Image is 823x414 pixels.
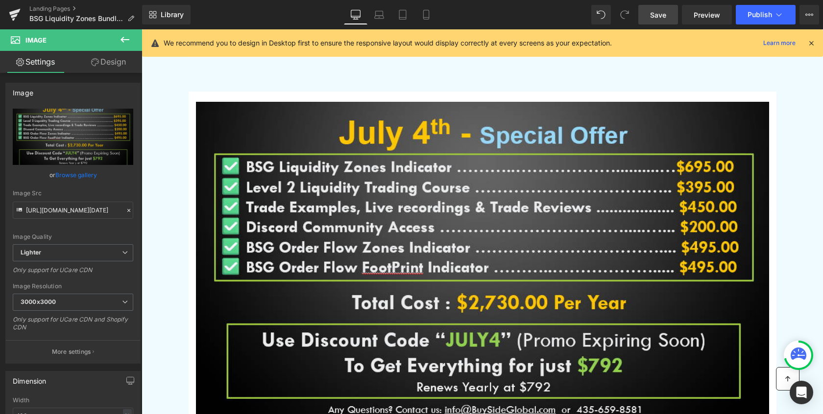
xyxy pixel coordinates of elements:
[694,10,720,20] span: Preview
[391,5,414,24] a: Tablet
[142,5,191,24] a: New Library
[13,170,133,180] div: or
[142,29,823,414] iframe: To enrich screen reader interactions, please activate Accessibility in Grammarly extension settings
[6,340,140,363] button: More settings
[73,51,144,73] a: Design
[21,249,41,256] b: Lighter
[164,38,612,48] p: We recommend you to design in Desktop first to ensure the responsive layout would display correct...
[682,5,732,24] a: Preview
[21,298,56,305] b: 3000x3000
[161,10,184,19] span: Library
[759,37,799,49] a: Learn more
[13,202,133,219] input: Link
[650,10,666,20] span: Save
[13,266,133,280] div: Only support for UCare CDN
[29,15,123,23] span: BSG Liquidity Zones Bundle Offer
[799,5,819,24] button: More
[615,5,634,24] button: Redo
[591,5,611,24] button: Undo
[13,371,47,385] div: Dimension
[52,347,91,356] p: More settings
[25,36,47,44] span: Image
[13,316,133,338] div: Only support for UCare CDN and Shopify CDN
[736,5,796,24] button: Publish
[344,5,367,24] a: Desktop
[29,5,142,13] a: Landing Pages
[13,283,133,290] div: Image Resolution
[748,11,772,19] span: Publish
[414,5,438,24] a: Mobile
[13,190,133,197] div: Image Src
[367,5,391,24] a: Laptop
[13,233,133,240] div: Image Quality
[13,83,33,97] div: Image
[13,397,133,404] div: Width
[55,166,97,184] a: Browse gallery
[790,381,813,404] div: Open Intercom Messenger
